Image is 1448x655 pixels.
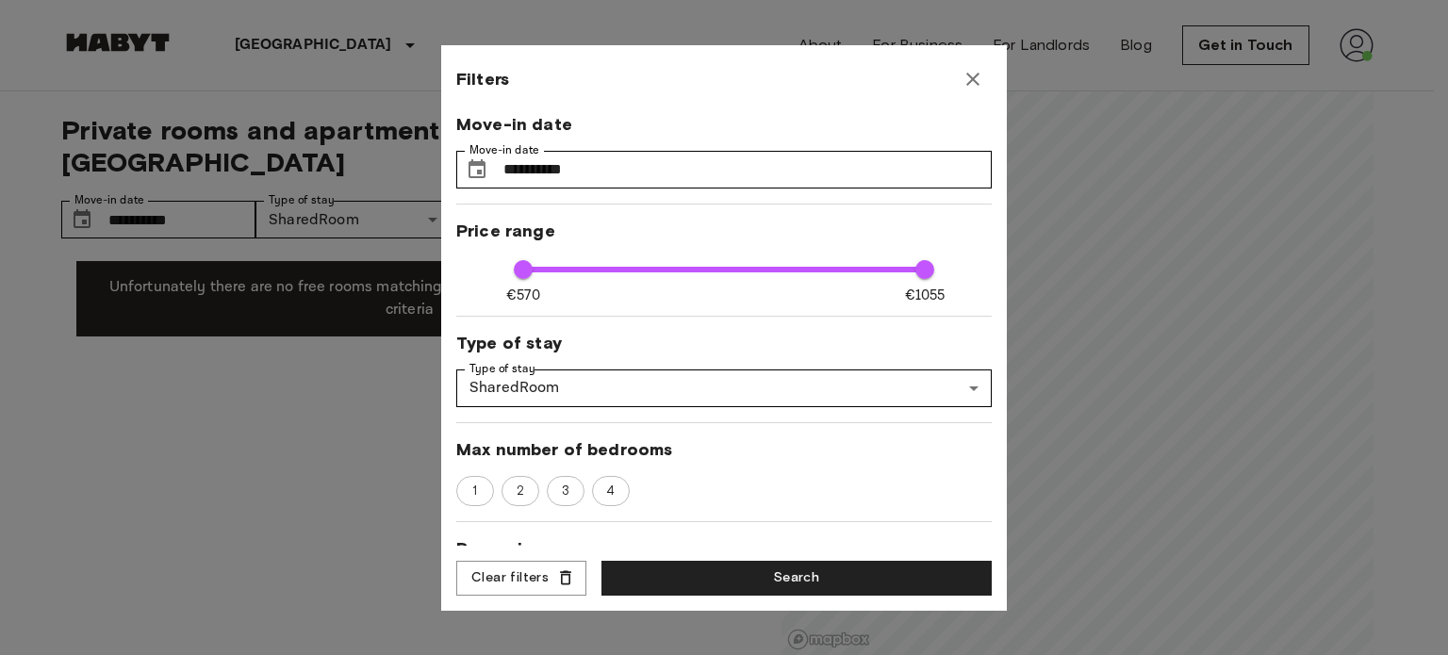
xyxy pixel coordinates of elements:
[456,476,494,506] div: 1
[456,369,992,407] div: SharedRoom
[905,286,946,305] span: €1055
[456,438,992,461] span: Max number of bedrooms
[456,332,992,354] span: Type of stay
[456,68,509,90] span: Filters
[601,561,992,596] button: Search
[456,113,992,136] span: Move-in date
[596,482,625,500] span: 4
[547,476,584,506] div: 3
[506,482,535,500] span: 2
[456,561,586,596] button: Clear filters
[502,476,539,506] div: 2
[592,476,630,506] div: 4
[551,482,580,500] span: 3
[462,482,487,500] span: 1
[458,151,496,188] button: Choose date, selected date is 4 Oct 2025
[456,220,992,242] span: Price range
[506,286,540,305] span: €570
[469,361,535,377] label: Type of stay
[456,537,992,560] span: Room size
[469,142,539,158] label: Move-in date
